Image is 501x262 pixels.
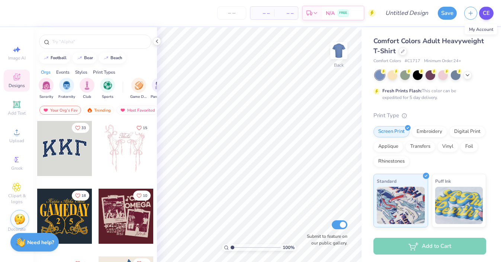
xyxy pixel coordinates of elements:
[435,177,451,185] span: Puff Ink
[103,81,112,90] img: Sports Image
[100,78,115,100] button: filter button
[331,43,346,58] img: Back
[9,138,24,144] span: Upload
[41,69,51,76] div: Orgs
[43,108,49,113] img: most_fav.gif
[437,141,458,152] div: Vinyl
[373,141,403,152] div: Applique
[73,52,96,64] button: bear
[373,36,484,55] span: Comfort Colors Adult Heavyweight T-Shirt
[339,10,347,16] span: FREE
[51,38,147,45] input: Try "Alpha"
[133,123,151,133] button: Like
[326,9,335,17] span: N/A
[438,7,457,20] button: Save
[83,106,114,115] div: Trending
[334,62,344,68] div: Back
[483,9,490,17] span: CE
[382,88,422,94] strong: Fresh Prints Flash:
[11,165,23,171] span: Greek
[39,52,70,64] button: football
[116,106,158,115] div: Most Favorited
[58,78,75,100] button: filter button
[102,94,113,100] span: Sports
[8,226,26,232] span: Decorate
[379,6,434,20] input: Untitled Design
[405,141,435,152] div: Transfers
[283,244,295,251] span: 100 %
[151,94,168,100] span: Parent's Weekend
[75,69,87,76] div: Styles
[43,56,49,60] img: trend_line.gif
[255,9,270,17] span: – –
[83,81,91,90] img: Club Image
[373,111,486,120] div: Print Type
[39,106,81,115] div: Your Org's Fav
[8,110,26,116] span: Add Text
[51,56,67,60] div: football
[42,81,51,90] img: Sorority Image
[110,56,122,60] div: beach
[382,87,474,101] div: This color can be expedited for 5 day delivery.
[133,191,151,201] button: Like
[435,187,483,224] img: Puff Ink
[87,108,93,113] img: trending.gif
[412,126,447,137] div: Embroidery
[377,187,425,224] img: Standard
[151,78,168,100] button: filter button
[143,194,147,198] span: 10
[449,126,485,137] div: Digital Print
[143,126,147,130] span: 15
[424,58,461,64] span: Minimum Order: 24 +
[27,239,54,246] strong: Need help?
[81,126,86,130] span: 33
[84,56,93,60] div: bear
[58,78,75,100] div: filter for Fraternity
[72,191,89,201] button: Like
[81,194,86,198] span: 18
[130,94,147,100] span: Game Day
[103,56,109,60] img: trend_line.gif
[465,24,497,35] div: My Account
[460,141,478,152] div: Foil
[83,94,91,100] span: Club
[99,52,126,64] button: beach
[217,6,246,20] input: – –
[130,78,147,100] button: filter button
[135,81,143,90] img: Game Day Image
[58,94,75,100] span: Fraternity
[303,233,347,246] label: Submit to feature on our public gallery.
[62,81,71,90] img: Fraternity Image
[151,78,168,100] div: filter for Parent's Weekend
[39,94,53,100] span: Sorority
[120,108,126,113] img: most_fav.gif
[377,177,396,185] span: Standard
[56,69,70,76] div: Events
[373,126,410,137] div: Screen Print
[100,78,115,100] div: filter for Sports
[373,156,410,167] div: Rhinestones
[39,78,54,100] div: filter for Sorority
[155,81,164,90] img: Parent's Weekend Image
[72,123,89,133] button: Like
[373,58,401,64] span: Comfort Colors
[279,9,293,17] span: – –
[80,78,94,100] div: filter for Club
[130,78,147,100] div: filter for Game Day
[8,55,26,61] span: Image AI
[77,56,83,60] img: trend_line.gif
[93,69,115,76] div: Print Types
[9,83,25,89] span: Designs
[80,78,94,100] button: filter button
[405,58,420,64] span: # C1717
[479,7,494,20] a: CE
[39,78,54,100] button: filter button
[4,193,30,205] span: Clipart & logos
